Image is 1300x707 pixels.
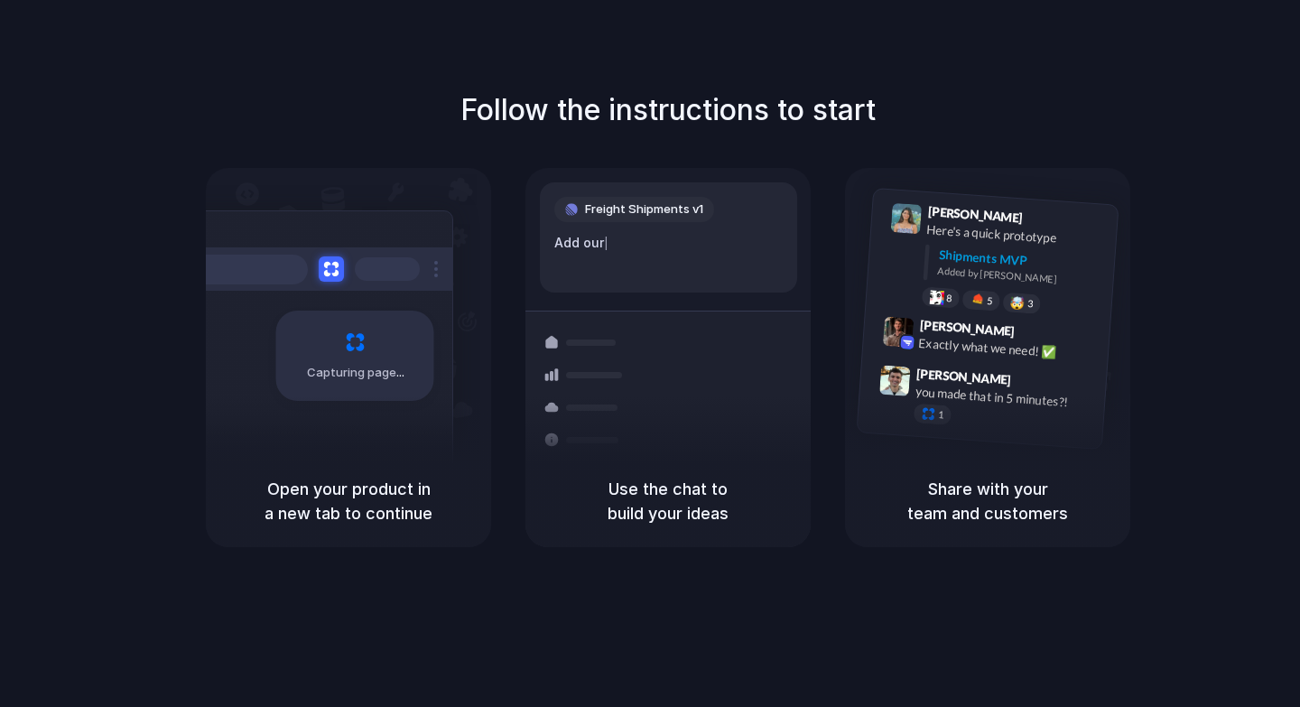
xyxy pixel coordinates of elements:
[919,315,1015,341] span: [PERSON_NAME]
[938,246,1105,275] div: Shipments MVP
[927,201,1023,228] span: [PERSON_NAME]
[916,364,1012,390] span: [PERSON_NAME]
[938,410,944,420] span: 1
[915,383,1095,414] div: you made that in 5 minutes?!
[460,88,876,132] h1: Follow the instructions to start
[987,296,993,306] span: 5
[1027,299,1034,309] span: 3
[585,200,703,219] span: Freight Shipments v1
[867,477,1109,526] h5: Share with your team and customers
[918,334,1099,365] div: Exactly what we need! ✅
[946,293,952,303] span: 8
[1028,210,1065,232] span: 9:41 AM
[937,264,1103,290] div: Added by [PERSON_NAME]
[1017,373,1054,395] span: 9:47 AM
[1020,324,1057,346] span: 9:42 AM
[547,477,789,526] h5: Use the chat to build your ideas
[554,233,783,253] div: Add our
[604,236,608,250] span: |
[1010,297,1026,311] div: 🤯
[926,220,1107,251] div: Here's a quick prototype
[307,364,407,382] span: Capturing page
[227,477,469,526] h5: Open your product in a new tab to continue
